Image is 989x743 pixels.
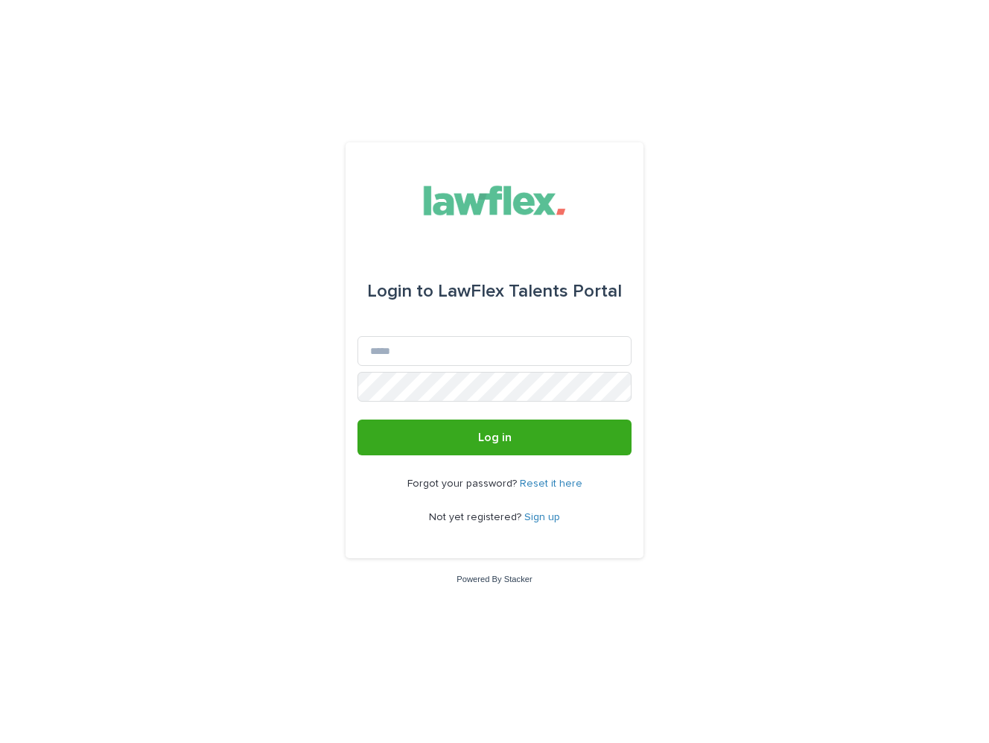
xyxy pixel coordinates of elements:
[478,431,512,443] span: Log in
[411,178,579,223] img: Gnvw4qrBSHOAfo8VMhG6
[357,420,632,455] button: Log in
[457,575,532,584] a: Powered By Stacker
[407,478,520,489] span: Forgot your password?
[367,282,433,300] span: Login to
[520,478,582,489] a: Reset it here
[524,512,560,522] a: Sign up
[429,512,524,522] span: Not yet registered?
[367,271,622,312] div: LawFlex Talents Portal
